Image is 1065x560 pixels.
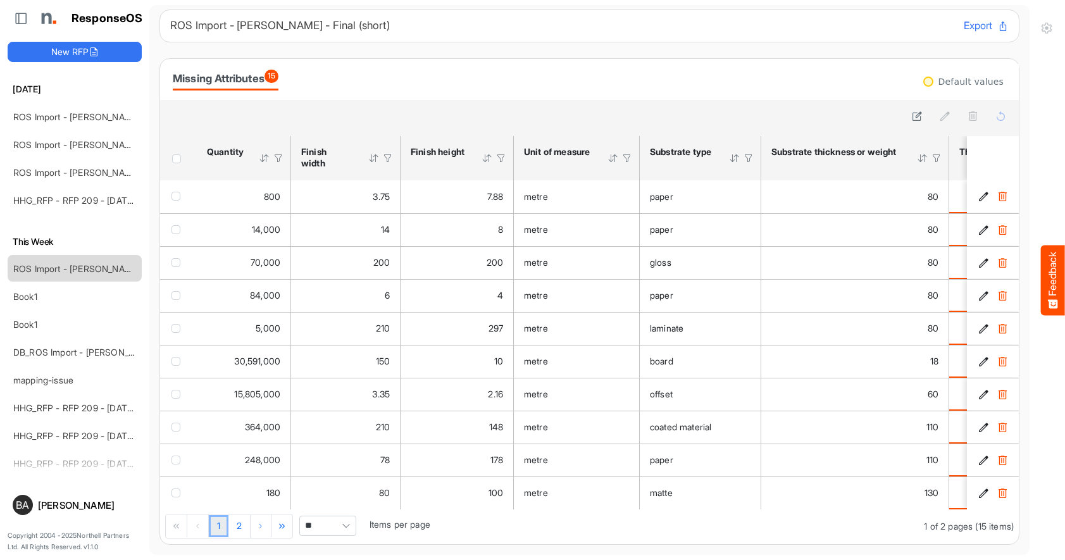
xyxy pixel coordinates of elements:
button: Delete [996,487,1009,499]
td: coated material is template cell Column Header httpsnorthellcomontologiesmapping-rulesmaterialhas... [640,411,761,444]
button: Delete [996,289,1009,302]
td: 150 is template cell Column Header httpsnorthellcomontologiesmapping-rulesmeasurementhasfinishsiz... [291,345,401,378]
a: Page 1 of 2 Pages [209,515,228,538]
a: Book1 [13,319,37,330]
button: Edit [977,454,990,466]
td: 3.75 is template cell Column Header httpsnorthellcomontologiesmapping-rulesmeasurementhasfinishsi... [291,180,401,213]
td: 3.35 is template cell Column Header httpsnorthellcomontologiesmapping-rulesmeasurementhasfinishsi... [291,378,401,411]
span: 30,591,000 [234,356,280,366]
td: 4 is template cell Column Header httpsnorthellcomontologiesmapping-rulesmeasurementhasfinishsizeh... [401,279,514,312]
td: 110 is template cell Column Header httpsnorthellcomontologiesmapping-rulesmaterialhasmaterialthic... [761,411,949,444]
td: 800 is template cell Column Header httpsnorthellcomontologiesmapping-rulesorderhasquantity [197,180,291,213]
td: 80 is template cell Column Header httpsnorthellcomontologiesmapping-rulesmeasurementhasfinishsize... [291,476,401,509]
td: paper is template cell Column Header httpsnorthellcomontologiesmapping-rulesmaterialhassubstratem... [640,213,761,246]
span: 2.16 [488,389,503,399]
td: paper is template cell Column Header httpsnorthellcomontologiesmapping-rulesmaterialhassubstratem... [640,444,761,476]
td: 80 is template cell Column Header httpsnorthellcomontologiesmapping-rulesmaterialhasmaterialthick... [761,246,949,279]
span: 110 [926,421,938,432]
td: matte is template cell Column Header httpsnorthellcomontologiesmapping-rulesmaterialhassubstratem... [640,476,761,509]
td: 148 is template cell Column Header httpsnorthellcomontologiesmapping-rulesmeasurementhasfinishsiz... [401,411,514,444]
span: 18 [930,356,938,366]
span: 130 [925,487,938,498]
td: 80 is template cell Column Header httpsnorthellcomontologiesmapping-rulesmaterialhasmaterialthick... [761,279,949,312]
span: paper [650,290,673,301]
span: 6 [385,290,390,301]
td: checkbox [160,279,197,312]
div: Go to first page [166,514,187,537]
button: Delete [996,454,1009,466]
span: metre [524,356,548,366]
span: 3.75 [373,191,390,202]
button: Export [964,18,1009,34]
span: (15 items) [975,521,1014,532]
td: 78 is template cell Column Header httpsnorthellcomontologiesmapping-rulesmeasurementhasfinishsize... [291,444,401,476]
button: Delete [996,256,1009,269]
button: Delete [996,421,1009,433]
td: 110 is template cell Column Header httpsnorthellcomontologiesmapping-rulesmaterialhasmaterialthic... [761,444,949,476]
td: metre is template cell Column Header httpsnorthellcomontologiesmapping-rulesmeasurementhasunitofm... [514,378,640,411]
div: Default values [938,77,1004,86]
button: Edit [977,223,990,236]
td: 100 is template cell Column Header httpsnorthellcomontologiesmapping-rulesmeasurementhasfinishsiz... [401,476,514,509]
td: 200 is template cell Column Header httpsnorthellcomontologiesmapping-rulesmeasurementhasfinishsiz... [401,246,514,279]
td: 5000 is template cell Column Header httpsnorthellcomontologiesmapping-rulesorderhasquantity [197,312,291,345]
a: ROS Import - [PERSON_NAME] - Final (short) [13,263,197,274]
button: Edit [977,355,990,368]
span: 800 [264,191,280,202]
div: Go to next page [251,514,272,537]
span: metre [524,290,548,301]
td: checkbox [160,411,197,444]
td: board is template cell Column Header httpsnorthellcomontologiesmapping-rulesmaterialhassubstratem... [640,345,761,378]
td: 180 is template cell Column Header httpsnorthellcomontologiesmapping-rulesorderhasquantity [197,476,291,509]
td: 18 is template cell Column Header httpsnorthellcomontologiesmapping-rulesmaterialhasmaterialthick... [761,345,949,378]
td: 248000 is template cell Column Header httpsnorthellcomontologiesmapping-rulesorderhasquantity [197,444,291,476]
div: Substrate type [650,146,713,158]
td: 6 is template cell Column Header httpsnorthellcomontologiesmapping-rulesmeasurementhasfinishsizew... [291,279,401,312]
span: 248,000 [245,454,280,465]
div: Pager Container [160,509,1019,544]
td: f76b5ab4-3cc0-4e56-a2be-df2e1386f987 is template cell Column Header [967,476,1021,509]
span: 70,000 [251,257,280,268]
span: 297 [489,323,503,333]
td: metre is template cell Column Header httpsnorthellcomontologiesmapping-rulesmeasurementhasunitofm... [514,476,640,509]
td: metre is template cell Column Header httpsnorthellcomontologiesmapping-rulesmeasurementhasunitofm... [514,279,640,312]
span: 200 [373,257,390,268]
div: Finish width [301,146,352,169]
td: 130 is template cell Column Header httpsnorthellcomontologiesmapping-rulesmaterialhasmaterialthic... [761,476,949,509]
span: metre [524,224,548,235]
div: Substrate thickness or weight [771,146,900,158]
button: Delete [996,190,1009,203]
td: paper is template cell Column Header httpsnorthellcomontologiesmapping-rulesmaterialhassubstratem... [640,180,761,213]
span: metre [524,421,548,432]
div: Go to previous page [187,514,209,537]
span: metre [524,454,548,465]
span: 60 [928,389,938,399]
span: board [650,356,673,366]
td: checkbox [160,444,197,476]
p: Copyright 2004 - 2025 Northell Partners Ltd. All Rights Reserved. v 1.1.0 [8,530,142,552]
span: 15,805,000 [234,389,280,399]
a: ROS Import - [PERSON_NAME] - ROS 11 [13,111,177,122]
td: laminate is template cell Column Header httpsnorthellcomontologiesmapping-rulesmaterialhassubstra... [640,312,761,345]
td: 364000 is template cell Column Header httpsnorthellcomontologiesmapping-rulesorderhasquantity [197,411,291,444]
td: cfe434f4-36c2-4b9b-9e57-ddff34cc5932 is template cell Column Header [967,345,1021,378]
span: 80 [928,323,938,333]
span: 7.88 [487,191,503,202]
span: 80 [928,191,938,202]
span: 180 [266,487,280,498]
td: 14000 is template cell Column Header httpsnorthellcomontologiesmapping-rulesorderhasquantity [197,213,291,246]
td: 240f2db5-6636-4ac4-8b0d-15fdcde6c9a5 is template cell Column Header [967,279,1021,312]
span: 150 [376,356,390,366]
span: laminate [650,323,683,333]
span: metre [524,323,548,333]
img: Northell [35,6,60,31]
td: 297 is template cell Column Header httpsnorthellcomontologiesmapping-rulesmeasurementhasfinishsiz... [401,312,514,345]
span: 8 [498,224,503,235]
button: Edit [977,388,990,401]
button: Edit [977,190,990,203]
td: checkbox [160,378,197,411]
span: 4 [497,290,503,301]
span: metre [524,257,548,268]
span: 210 [376,421,390,432]
span: coated material [650,421,711,432]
